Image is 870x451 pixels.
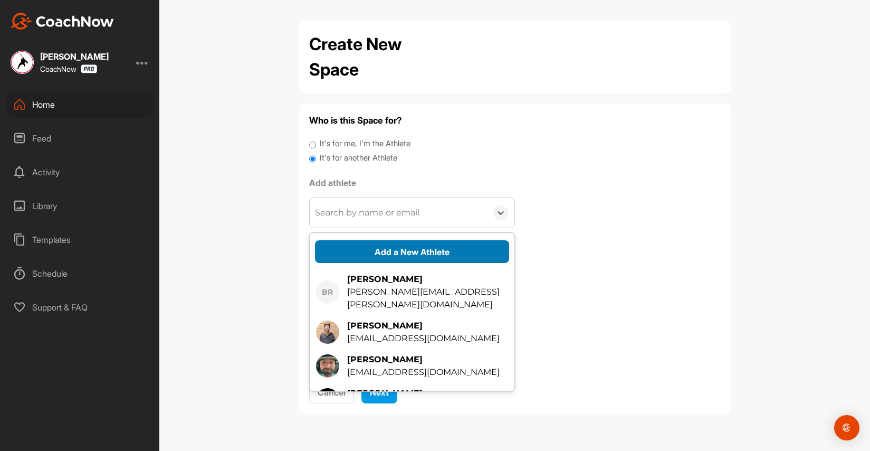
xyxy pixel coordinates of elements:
[11,51,34,74] img: square_33e120203ab4b9b1c41c7c05662899d3.jpg
[6,125,155,152] div: Feed
[361,381,397,403] button: Next
[347,286,508,311] div: [PERSON_NAME][EMAIL_ADDRESS][PERSON_NAME][DOMAIN_NAME]
[316,388,339,411] img: square_37794d39ec3bf47e907e389843ee3af0.jpg
[347,353,500,366] div: [PERSON_NAME]
[316,354,339,378] img: square_1439cf1630a38312191f5501573af09c.jpg
[347,273,508,286] div: [PERSON_NAME]
[309,176,515,189] label: Add athlete
[309,32,452,82] h2: Create New Space
[834,415,859,440] div: Open Intercom Messenger
[6,193,155,219] div: Library
[316,280,339,304] div: BR
[6,91,155,118] div: Home
[370,387,389,398] span: Next
[40,52,109,61] div: [PERSON_NAME]
[318,387,346,398] span: Cancel
[316,321,339,344] img: square_6d71fa9cdf1bf741a10213e16c5824cb.jpg
[315,240,509,263] button: Add a New Athlete
[6,294,155,321] div: Support & FAQ
[40,64,97,73] div: CoachNow
[320,152,397,164] label: It's for another Athlete
[309,381,354,403] button: Cancel
[315,206,419,219] div: Search by name or email
[320,138,410,150] label: It's for me, I'm the Athlete
[347,366,500,379] div: [EMAIL_ADDRESS][DOMAIN_NAME]
[347,320,500,332] div: [PERSON_NAME]
[6,159,155,185] div: Activity
[81,64,97,73] img: CoachNow Pro
[11,13,114,30] img: CoachNow
[309,114,721,127] h4: Who is this Space for?
[6,260,155,287] div: Schedule
[347,332,500,345] div: [EMAIL_ADDRESS][DOMAIN_NAME]
[6,227,155,253] div: Templates
[347,387,500,400] div: [PERSON_NAME]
